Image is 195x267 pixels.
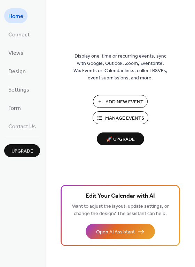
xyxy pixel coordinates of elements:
[93,95,148,108] button: Add New Event
[11,148,33,155] span: Upgrade
[8,66,26,77] span: Design
[8,85,29,95] span: Settings
[96,229,135,236] span: Open AI Assistant
[4,63,30,78] a: Design
[8,11,23,22] span: Home
[4,45,28,60] a: Views
[105,115,144,122] span: Manage Events
[73,53,167,82] span: Display one-time or recurring events, sync with Google, Outlook, Zoom, Eventbrite, Wix Events or ...
[4,100,25,115] a: Form
[4,119,40,133] a: Contact Us
[101,135,140,144] span: 🚀 Upgrade
[86,191,155,201] span: Edit Your Calendar with AI
[72,202,169,218] span: Want to adjust the layout, update settings, or change the design? The assistant can help.
[93,111,148,124] button: Manage Events
[8,121,36,132] span: Contact Us
[4,27,34,42] a: Connect
[4,8,28,23] a: Home
[8,29,30,40] span: Connect
[4,82,33,97] a: Settings
[106,98,143,106] span: Add New Event
[8,48,23,59] span: Views
[4,144,40,157] button: Upgrade
[86,224,155,239] button: Open AI Assistant
[8,103,21,114] span: Form
[97,132,144,145] button: 🚀 Upgrade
